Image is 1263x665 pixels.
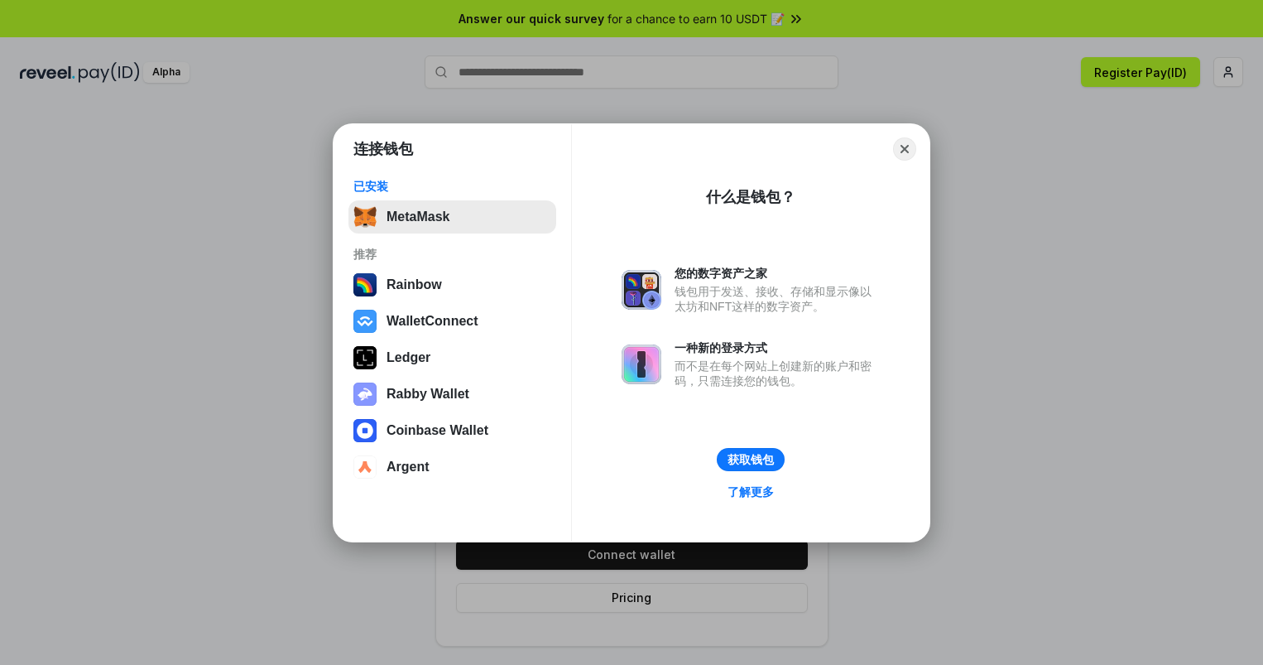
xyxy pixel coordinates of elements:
img: svg+xml,%3Csvg%20width%3D%2228%22%20height%3D%2228%22%20viewBox%3D%220%200%2028%2028%22%20fill%3D... [353,310,377,333]
div: Rainbow [387,277,442,292]
div: Rabby Wallet [387,387,469,402]
div: 已安装 [353,179,551,194]
button: Rabby Wallet [348,378,556,411]
button: 获取钱包 [717,448,785,471]
img: svg+xml,%3Csvg%20width%3D%2228%22%20height%3D%2228%22%20viewBox%3D%220%200%2028%2028%22%20fill%3D... [353,455,377,479]
div: 而不是在每个网站上创建新的账户和密码，只需连接您的钱包。 [675,359,880,388]
div: Coinbase Wallet [387,423,488,438]
div: 推荐 [353,247,551,262]
button: MetaMask [348,200,556,234]
img: svg+xml,%3Csvg%20xmlns%3D%22http%3A%2F%2Fwww.w3.org%2F2000%2Fsvg%22%20fill%3D%22none%22%20viewBox... [353,383,377,406]
img: svg+xml,%3Csvg%20xmlns%3D%22http%3A%2F%2Fwww.w3.org%2F2000%2Fsvg%22%20fill%3D%22none%22%20viewBox... [622,345,661,384]
div: Ledger [387,350,430,365]
button: Close [893,137,916,161]
div: Argent [387,460,430,475]
h1: 连接钱包 [353,139,413,159]
button: Argent [348,451,556,484]
button: Ledger [348,341,556,374]
img: svg+xml,%3Csvg%20xmlns%3D%22http%3A%2F%2Fwww.w3.org%2F2000%2Fsvg%22%20width%3D%2228%22%20height%3... [353,346,377,369]
a: 了解更多 [718,481,784,503]
div: 一种新的登录方式 [675,340,880,355]
div: 钱包用于发送、接收、存储和显示像以太坊和NFT这样的数字资产。 [675,284,880,314]
div: 获取钱包 [728,452,774,467]
div: MetaMask [387,210,449,224]
div: WalletConnect [387,314,478,329]
div: 什么是钱包？ [706,187,795,207]
img: svg+xml,%3Csvg%20width%3D%2228%22%20height%3D%2228%22%20viewBox%3D%220%200%2028%2028%22%20fill%3D... [353,419,377,442]
button: WalletConnect [348,305,556,338]
img: svg+xml,%3Csvg%20width%3D%22120%22%20height%3D%22120%22%20viewBox%3D%220%200%20120%20120%22%20fil... [353,273,377,296]
button: Rainbow [348,268,556,301]
button: Coinbase Wallet [348,414,556,447]
img: svg+xml,%3Csvg%20fill%3D%22none%22%20height%3D%2233%22%20viewBox%3D%220%200%2035%2033%22%20width%... [353,205,377,229]
div: 了解更多 [728,484,774,499]
img: svg+xml,%3Csvg%20xmlns%3D%22http%3A%2F%2Fwww.w3.org%2F2000%2Fsvg%22%20fill%3D%22none%22%20viewBox... [622,270,661,310]
div: 您的数字资产之家 [675,266,880,281]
